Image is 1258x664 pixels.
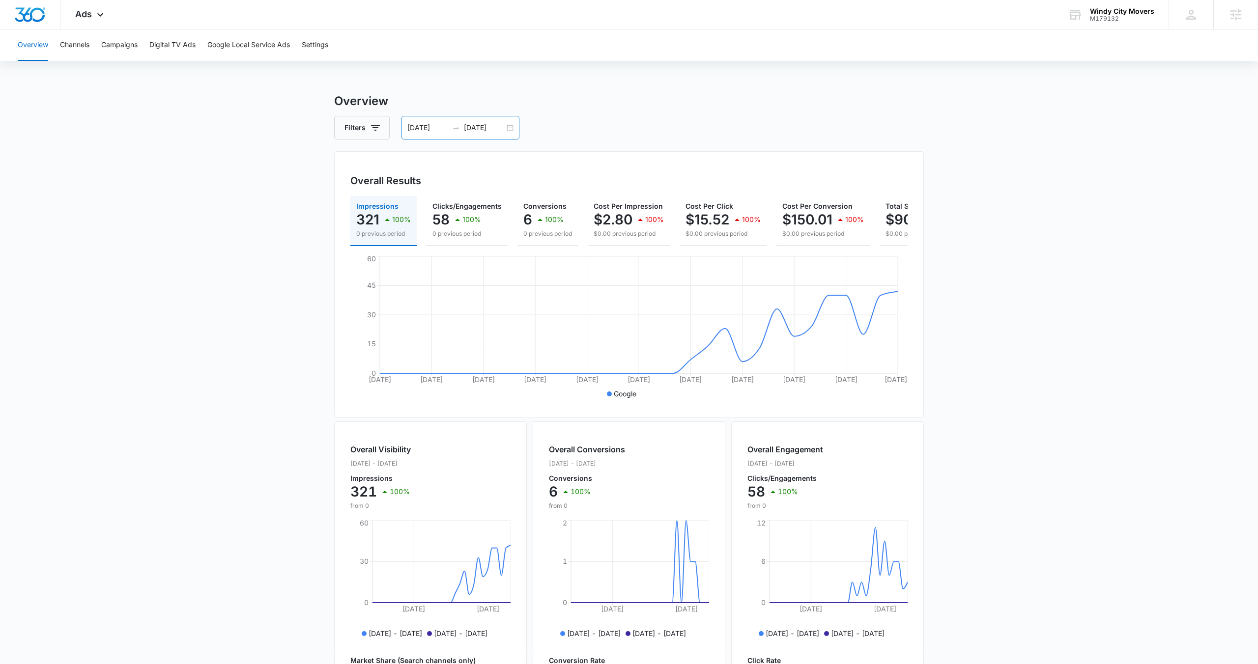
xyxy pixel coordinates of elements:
[390,488,410,495] p: 100%
[761,598,766,607] tspan: 0
[885,375,907,384] tspan: [DATE]
[1090,7,1154,15] div: account name
[686,202,733,210] span: Cost Per Click
[101,29,138,61] button: Campaigns
[614,388,636,399] p: Google
[766,628,819,638] p: [DATE] - [DATE]
[109,58,166,64] div: Keywords by Traffic
[747,475,823,482] p: Clicks/Engagements
[886,202,926,210] span: Total Spend
[364,598,369,607] tspan: 0
[432,202,502,210] span: Clicks/Engagements
[747,484,765,499] p: 58
[75,9,92,19] span: Ads
[742,216,761,223] p: 100%
[594,202,663,210] span: Cost Per Impression
[149,29,196,61] button: Digital TV Ads
[350,459,411,468] p: [DATE] - [DATE]
[60,29,89,61] button: Channels
[747,657,908,664] p: Click Rate
[402,605,425,613] tspan: [DATE]
[632,628,686,638] p: [DATE] - [DATE]
[452,124,460,132] span: to
[367,254,376,263] tspan: 60
[302,29,328,61] button: Settings
[549,484,558,499] p: 6
[350,443,411,455] h2: Overall Visibility
[761,557,766,565] tspan: 6
[350,484,377,499] p: 321
[350,501,411,510] p: from 0
[563,598,567,607] tspan: 0
[26,26,108,33] div: Domain: [DOMAIN_NAME]
[782,212,832,227] p: $150.01
[686,212,729,227] p: $15.52
[350,173,421,188] h3: Overall Results
[731,375,754,384] tspan: [DATE]
[686,229,761,238] p: $0.00 previous period
[1090,15,1154,22] div: account id
[369,628,422,638] p: [DATE] - [DATE]
[356,202,399,210] span: Impressions
[549,443,625,455] h2: Overall Conversions
[434,628,487,638] p: [DATE] - [DATE]
[874,605,896,613] tspan: [DATE]
[563,519,567,527] tspan: 2
[356,229,411,238] p: 0 previous period
[334,116,390,139] button: Filters
[334,92,924,110] h3: Overview
[594,212,632,227] p: $2.80
[16,16,24,24] img: logo_orange.svg
[367,281,376,289] tspan: 45
[783,375,805,384] tspan: [DATE]
[350,475,411,482] p: Impressions
[549,501,625,510] p: from 0
[477,605,499,613] tspan: [DATE]
[372,369,376,377] tspan: 0
[571,488,591,495] p: 100%
[886,229,974,238] p: $0.00 previous period
[369,375,391,384] tspan: [DATE]
[886,212,943,227] p: $900.04
[835,375,858,384] tspan: [DATE]
[27,57,34,65] img: tab_domain_overview_orange.svg
[392,216,411,223] p: 100%
[831,628,885,638] p: [DATE] - [DATE]
[37,58,88,64] div: Domain Overview
[367,339,376,348] tspan: 15
[747,459,823,468] p: [DATE] - [DATE]
[845,216,864,223] p: 100%
[747,501,823,510] p: from 0
[645,216,664,223] p: 100%
[524,375,546,384] tspan: [DATE]
[545,216,564,223] p: 100%
[747,443,823,455] h2: Overall Engagement
[567,628,621,638] p: [DATE] - [DATE]
[432,229,502,238] p: 0 previous period
[407,122,448,133] input: Start date
[207,29,290,61] button: Google Local Service Ads
[594,229,664,238] p: $0.00 previous period
[675,605,698,613] tspan: [DATE]
[778,488,798,495] p: 100%
[350,657,511,664] p: Market Share (Search channels only)
[800,605,822,613] tspan: [DATE]
[356,212,379,227] p: 321
[601,605,624,613] tspan: [DATE]
[18,29,48,61] button: Overview
[420,375,443,384] tspan: [DATE]
[360,519,369,527] tspan: 60
[679,375,702,384] tspan: [DATE]
[98,57,106,65] img: tab_keywords_by_traffic_grey.svg
[628,375,650,384] tspan: [DATE]
[549,459,625,468] p: [DATE] - [DATE]
[432,212,450,227] p: 58
[523,212,532,227] p: 6
[757,519,766,527] tspan: 12
[563,557,567,565] tspan: 1
[16,26,24,33] img: website_grey.svg
[452,124,460,132] span: swap-right
[523,202,567,210] span: Conversions
[28,16,48,24] div: v 4.0.25
[462,216,481,223] p: 100%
